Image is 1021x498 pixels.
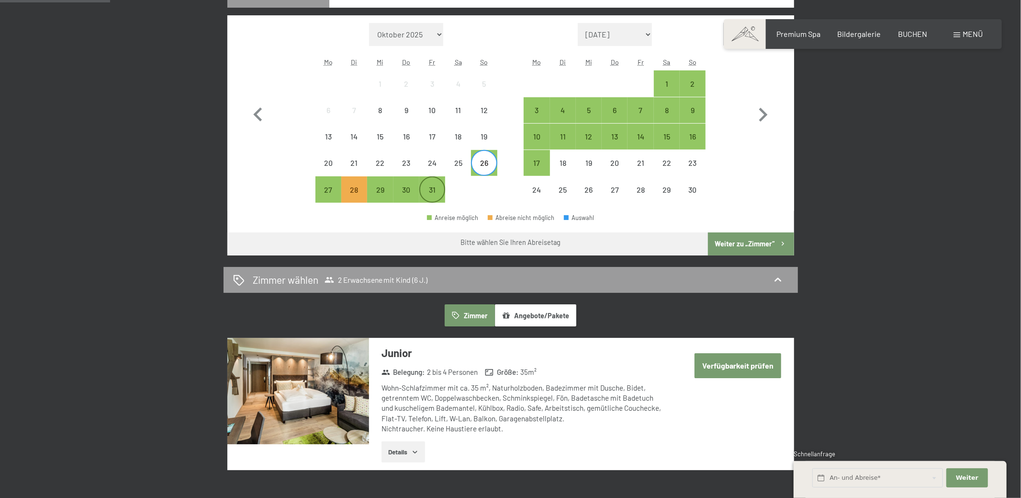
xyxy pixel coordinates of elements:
div: Abreise nicht möglich [680,150,706,176]
abbr: Samstag [663,58,670,66]
div: Sun Oct 26 2025 [471,150,497,176]
div: Abreise nicht möglich [471,97,497,123]
div: Abreise nicht möglich [471,70,497,96]
div: Abreise nicht möglich [445,124,471,150]
div: Abreise nicht möglich [367,150,393,176]
div: Thu Nov 13 2025 [602,124,628,150]
div: Abreise möglich [524,97,550,123]
a: Bildergalerie [838,29,881,38]
strong: Größe : [485,367,518,377]
div: Abreise nicht möglich [367,97,393,123]
div: Fri Oct 03 2025 [419,70,445,96]
div: Abreise nicht möglich [680,176,706,202]
div: Thu Oct 23 2025 [393,150,419,176]
div: Thu Oct 09 2025 [393,97,419,123]
div: 5 [472,80,496,104]
div: Sun Oct 05 2025 [471,70,497,96]
div: Abreise nicht möglich [419,150,445,176]
div: Tue Nov 25 2025 [550,176,576,202]
div: Wed Nov 05 2025 [576,97,602,123]
div: Wed Oct 29 2025 [367,176,393,202]
div: 20 [603,159,627,183]
abbr: Donnerstag [611,58,619,66]
div: Fri Oct 24 2025 [419,150,445,176]
div: 1 [368,80,392,104]
div: Abreise nicht möglich [628,176,653,202]
a: Premium Spa [776,29,820,38]
div: Abreise nicht möglich [315,150,341,176]
div: Abreise möglich [367,176,393,202]
div: Abreise nicht möglich [393,70,419,96]
div: Thu Nov 27 2025 [602,176,628,202]
div: 22 [655,159,679,183]
div: Fri Nov 14 2025 [628,124,653,150]
div: Thu Oct 30 2025 [393,176,419,202]
div: Tue Nov 18 2025 [550,150,576,176]
div: Sat Oct 18 2025 [445,124,471,150]
div: 22 [368,159,392,183]
div: 19 [472,133,496,157]
div: Anreise möglich [427,215,479,221]
div: Abreise nicht möglich [576,150,602,176]
div: 18 [551,159,575,183]
div: 27 [316,186,340,210]
div: Mon Nov 03 2025 [524,97,550,123]
div: 17 [420,133,444,157]
div: Abreise nicht möglich [550,176,576,202]
div: Thu Nov 20 2025 [602,150,628,176]
div: Sun Nov 02 2025 [680,70,706,96]
div: Mon Oct 20 2025 [315,150,341,176]
div: 6 [316,106,340,130]
div: Tue Oct 28 2025 [341,176,367,202]
div: Mon Oct 06 2025 [315,97,341,123]
div: 28 [628,186,652,210]
div: Mon Oct 13 2025 [315,124,341,150]
div: 23 [681,159,705,183]
div: Mon Nov 24 2025 [524,176,550,202]
div: Sun Oct 19 2025 [471,124,497,150]
div: Abreise möglich [654,124,680,150]
div: 24 [525,186,549,210]
button: Vorheriger Monat [244,23,272,203]
div: Sat Nov 29 2025 [654,176,680,202]
button: Weiter zu „Zimmer“ [708,232,794,255]
div: Wed Nov 19 2025 [576,150,602,176]
div: Sat Oct 11 2025 [445,97,471,123]
div: Abreise möglich [550,97,576,123]
a: BUCHEN [898,29,927,38]
div: Thu Oct 02 2025 [393,70,419,96]
abbr: Dienstag [351,58,358,66]
div: Wohn-Schlafzimmer mit ca. 35 m², Naturholzboden, Badezimmer mit Dusche, Bidet, getrenntem WC, Dop... [381,383,666,434]
div: Abreise nicht möglich [341,124,367,150]
div: Abreise möglich [602,97,628,123]
div: Mon Nov 17 2025 [524,150,550,176]
div: 14 [628,133,652,157]
div: Abreise möglich [602,124,628,150]
div: 30 [681,186,705,210]
div: Wed Oct 08 2025 [367,97,393,123]
div: 26 [472,159,496,183]
div: 7 [628,106,652,130]
div: 26 [577,186,601,210]
div: Abreise nicht möglich [602,150,628,176]
div: Abreise nicht möglich [602,176,628,202]
abbr: Sonntag [481,58,488,66]
div: 29 [368,186,392,210]
div: 2 [394,80,418,104]
div: Abreise nicht möglich [524,176,550,202]
div: 19 [577,159,601,183]
div: Sun Nov 23 2025 [680,150,706,176]
button: Nächster Monat [749,23,777,203]
div: Sun Oct 12 2025 [471,97,497,123]
div: Abreise nicht möglich [445,97,471,123]
div: Abreise möglich [393,176,419,202]
div: Abreise möglich [524,124,550,150]
div: Sat Nov 22 2025 [654,150,680,176]
abbr: Sonntag [689,58,696,66]
div: Abreise nicht möglich [654,176,680,202]
div: Abreise nicht möglich [419,97,445,123]
div: 20 [316,159,340,183]
div: Abreise nicht möglich [393,97,419,123]
div: Abreise nicht möglich [393,124,419,150]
